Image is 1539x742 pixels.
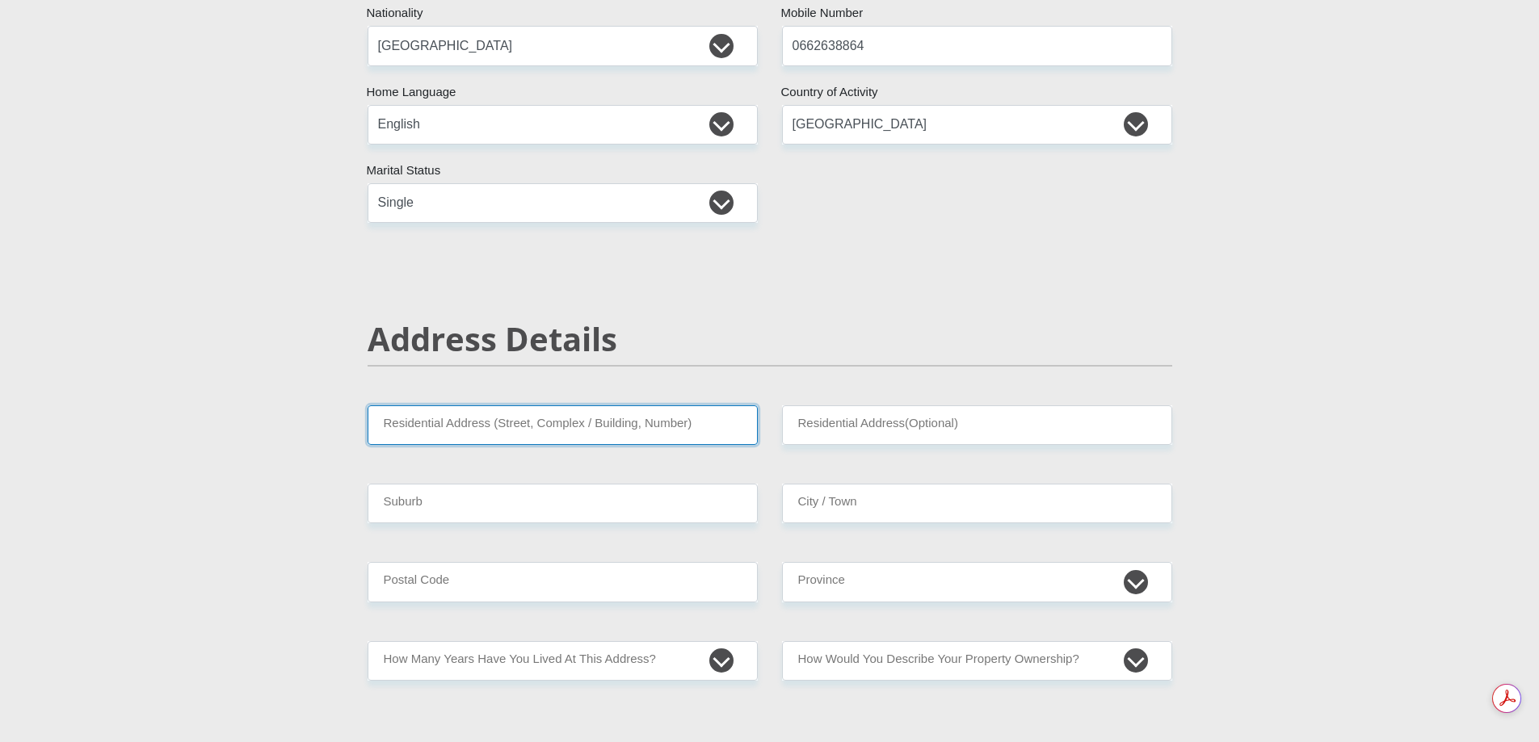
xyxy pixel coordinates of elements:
[368,320,1172,358] h2: Address Details
[782,562,1172,602] select: Please Select a Province
[368,405,758,445] input: Valid residential address
[782,405,1172,445] input: Address line 2 (Optional)
[368,641,758,681] select: Please select a value
[782,26,1172,65] input: Contact Number
[782,484,1172,523] input: City
[782,641,1172,681] select: Please select a value
[368,562,758,602] input: Postal Code
[368,484,758,523] input: Suburb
